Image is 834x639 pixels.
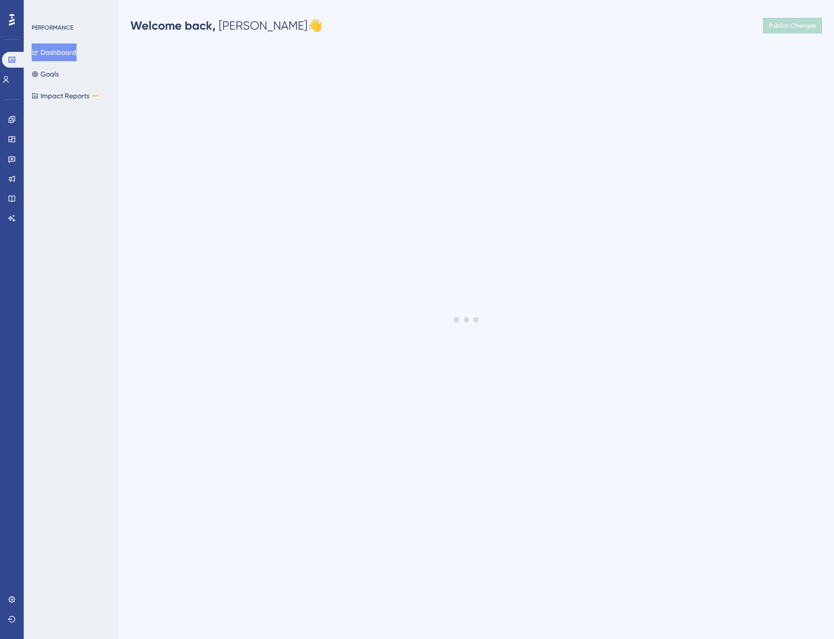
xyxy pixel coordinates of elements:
button: Impact ReportsBETA [32,87,100,105]
button: Dashboard [32,43,77,61]
button: Publish Changes [763,18,822,34]
div: PERFORMANCE [32,24,73,32]
button: Goals [32,65,59,83]
span: Welcome back, [130,18,216,33]
span: Publish Changes [769,22,816,30]
div: BETA [91,93,100,98]
div: [PERSON_NAME] 👋 [130,18,322,34]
